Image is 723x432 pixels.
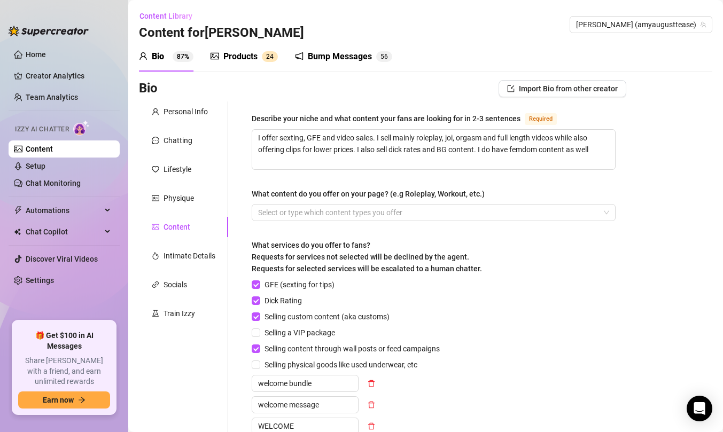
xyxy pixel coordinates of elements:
div: Bump Messages [308,50,372,63]
div: What content do you offer on your page? (e.g Roleplay, Workout, etc.) [252,188,485,200]
span: Import Bio from other creator [519,84,618,93]
input: Enter custom item [252,375,359,392]
span: Dick Rating [260,295,306,307]
a: Content [26,145,53,153]
button: Import Bio from other creator [499,80,626,97]
img: Chat Copilot [14,228,21,235]
a: Creator Analytics [26,67,111,84]
div: Train Izzy [164,308,195,319]
div: Lifestyle [164,163,191,175]
span: idcard [152,194,159,202]
span: What services do you offer to fans? Requests for services not selected will be declined by the ag... [252,241,482,273]
span: team [700,21,706,28]
div: Describe your niche and what content your fans are looking for in 2-3 sentences [252,113,520,124]
button: Content Library [139,7,201,25]
button: Earn nowarrow-right [18,391,110,409]
span: GFE (sexting for tips) [260,279,339,290]
sup: 56 [376,51,392,62]
span: Selling content through wall posts or feed campaigns [260,343,444,355]
span: notification [295,52,304,60]
span: experiment [152,310,159,317]
span: Selling physical goods like used underwear, etc [260,359,422,371]
div: Bio [152,50,164,63]
span: Earn now [43,396,74,404]
span: Share [PERSON_NAME] with a friend, and earn unlimited rewards [18,356,110,387]
label: What content do you offer on your page? (e.g Roleplay, Workout, etc.) [252,188,492,200]
div: Socials [164,279,187,290]
span: user [152,108,159,115]
span: 5 [380,53,384,60]
div: Open Intercom Messenger [687,396,712,421]
span: heart [152,166,159,173]
span: Required [525,113,557,125]
div: Personal Info [164,106,208,117]
sup: 24 [262,51,278,62]
span: Amy (amyaugusttease) [576,17,706,33]
div: Products [223,50,258,63]
span: 4 [270,53,274,60]
span: delete [368,380,375,387]
a: Chat Monitoring [26,179,81,187]
h3: Content for [PERSON_NAME] [139,25,304,42]
span: arrow-right [78,396,85,404]
img: AI Chatter [73,120,90,136]
input: What content do you offer on your page? (e.g Roleplay, Workout, etc.) [258,206,260,219]
sup: 87% [173,51,193,62]
a: Setup [26,162,45,170]
div: Chatting [164,135,192,146]
span: 🎁 Get $100 in AI Messages [18,331,110,351]
input: Enter custom item [252,396,359,413]
span: user [139,52,147,60]
label: Describe your niche and what content your fans are looking for in 2-3 sentences [252,112,569,125]
span: Content Library [139,12,192,20]
textarea: Describe your niche and what content your fans are looking for in 2-3 sentences [252,130,615,169]
span: message [152,137,159,144]
span: import [507,85,515,92]
div: Intimate Details [164,250,215,262]
span: thunderbolt [14,206,22,215]
span: Selling custom content (aka customs) [260,311,394,323]
a: Discover Viral Videos [26,255,98,263]
span: Izzy AI Chatter [15,124,69,135]
a: Team Analytics [26,93,78,101]
h3: Bio [139,80,158,97]
img: logo-BBDzfeDw.svg [9,26,89,36]
span: picture [152,223,159,231]
div: Content [164,221,190,233]
span: 6 [384,53,388,60]
a: Home [26,50,46,59]
span: Automations [26,202,102,219]
span: picture [211,52,219,60]
span: delete [368,401,375,409]
span: delete [368,422,375,430]
span: 2 [266,53,270,60]
span: Chat Copilot [26,223,102,240]
span: Selling a VIP package [260,327,339,339]
div: Physique [164,192,194,204]
span: link [152,281,159,288]
span: fire [152,252,159,260]
a: Settings [26,276,54,285]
